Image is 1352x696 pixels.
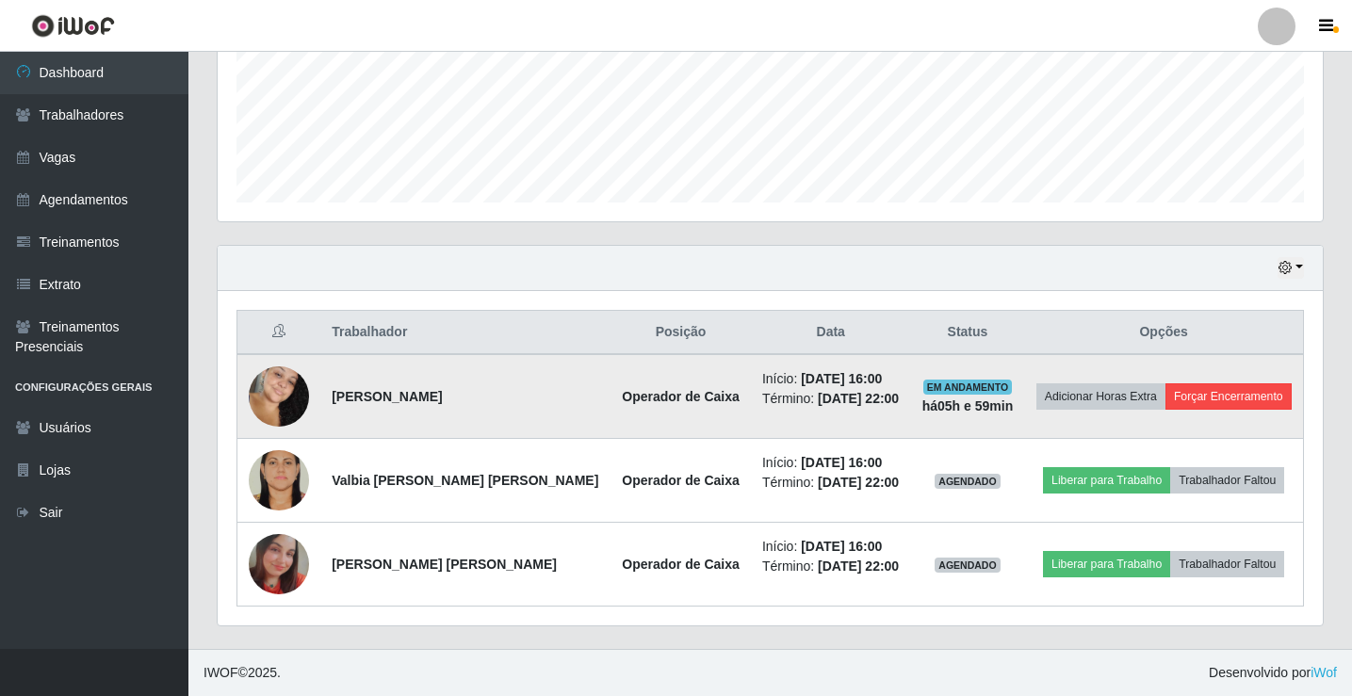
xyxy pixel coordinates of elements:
[249,350,309,443] img: 1750087788307.jpeg
[1209,663,1337,683] span: Desenvolvido por
[1024,311,1303,355] th: Opções
[332,473,598,488] strong: Valbia [PERSON_NAME] [PERSON_NAME]
[801,455,882,470] time: [DATE] 16:00
[622,473,740,488] strong: Operador de Caixa
[622,389,740,404] strong: Operador de Caixa
[204,663,281,683] span: © 2025 .
[801,371,882,386] time: [DATE] 16:00
[204,665,238,680] span: IWOF
[1170,551,1284,577] button: Trabalhador Faltou
[1170,467,1284,494] button: Trabalhador Faltou
[622,557,740,572] strong: Operador de Caixa
[922,398,1014,413] strong: há 05 h e 59 min
[332,389,442,404] strong: [PERSON_NAME]
[762,537,900,557] li: Início:
[249,435,309,525] img: 1693145473232.jpeg
[320,311,611,355] th: Trabalhador
[762,369,900,389] li: Início:
[1043,467,1170,494] button: Liberar para Trabalho
[611,311,751,355] th: Posição
[818,475,899,490] time: [DATE] 22:00
[818,558,899,574] time: [DATE] 22:00
[935,474,1001,489] span: AGENDADO
[762,453,900,473] li: Início:
[1043,551,1170,577] button: Liberar para Trabalho
[332,557,557,572] strong: [PERSON_NAME] [PERSON_NAME]
[911,311,1025,355] th: Status
[751,311,911,355] th: Data
[818,391,899,406] time: [DATE] 22:00
[923,380,1013,395] span: EM ANDAMENTO
[762,557,900,576] li: Término:
[762,473,900,493] li: Término:
[31,14,115,38] img: CoreUI Logo
[249,534,309,594] img: 1749572349295.jpeg
[935,558,1001,573] span: AGENDADO
[1036,383,1165,410] button: Adicionar Horas Extra
[1311,665,1337,680] a: iWof
[801,539,882,554] time: [DATE] 16:00
[762,389,900,409] li: Término:
[1165,383,1292,410] button: Forçar Encerramento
